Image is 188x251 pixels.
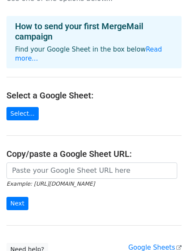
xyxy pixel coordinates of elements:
[6,90,182,101] h4: Select a Google Sheet:
[15,45,173,63] p: Find your Google Sheet in the box below
[15,21,173,42] h4: How to send your first MergeMail campaign
[145,210,188,251] iframe: Chat Widget
[6,149,182,159] h4: Copy/paste a Google Sheet URL:
[6,181,95,187] small: Example: [URL][DOMAIN_NAME]
[6,197,28,210] input: Next
[6,162,177,179] input: Paste your Google Sheet URL here
[6,107,39,120] a: Select...
[15,46,162,62] a: Read more...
